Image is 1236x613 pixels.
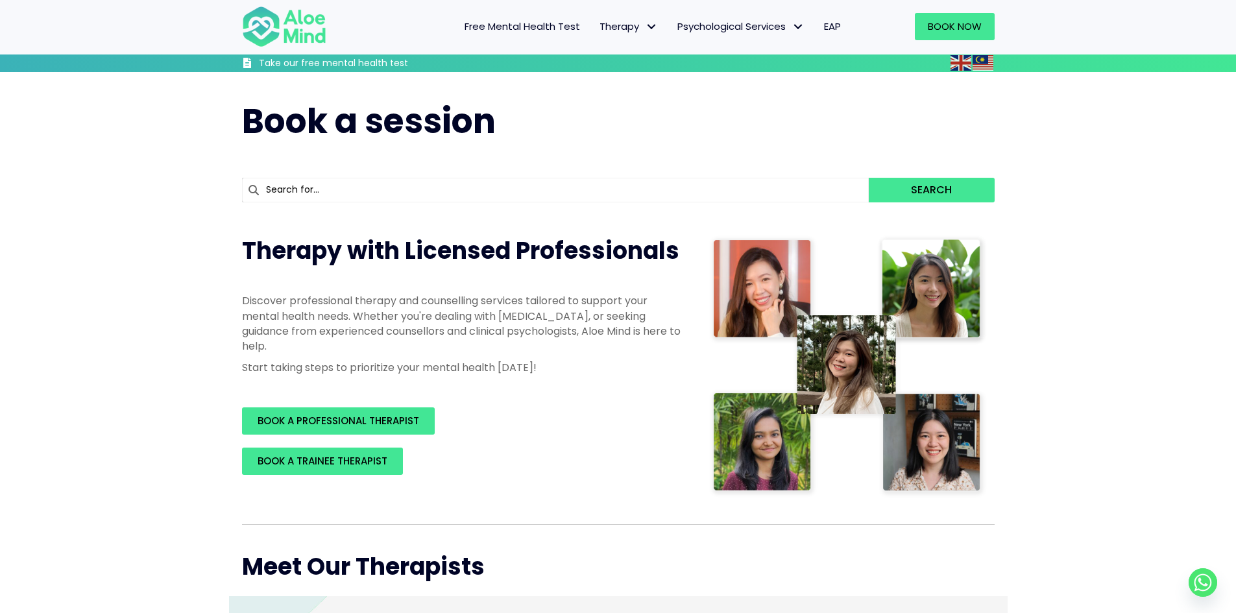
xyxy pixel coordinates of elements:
p: Discover professional therapy and counselling services tailored to support your mental health nee... [242,293,683,354]
a: TherapyTherapy: submenu [590,13,668,40]
a: BOOK A PROFESSIONAL THERAPIST [242,407,435,435]
a: Book Now [915,13,995,40]
span: BOOK A PROFESSIONAL THERAPIST [258,414,419,427]
span: Free Mental Health Test [465,19,580,33]
a: Psychological ServicesPsychological Services: submenu [668,13,814,40]
span: Book Now [928,19,982,33]
img: ms [973,55,993,71]
input: Search for... [242,178,869,202]
a: Take our free mental health test [242,57,478,72]
img: Aloe mind Logo [242,5,326,48]
span: Therapy: submenu [642,18,661,36]
button: Search [869,178,994,202]
a: Whatsapp [1189,568,1217,597]
p: Start taking steps to prioritize your mental health [DATE]! [242,360,683,375]
a: English [951,55,973,70]
span: EAP [824,19,841,33]
a: Malay [973,55,995,70]
nav: Menu [343,13,851,40]
span: Therapy [600,19,658,33]
span: Meet Our Therapists [242,550,485,583]
h3: Take our free mental health test [259,57,478,70]
span: Therapy with Licensed Professionals [242,234,679,267]
span: Book a session [242,97,496,145]
img: Therapist collage [709,235,987,498]
span: Psychological Services [677,19,805,33]
span: Psychological Services: submenu [789,18,808,36]
a: EAP [814,13,851,40]
a: BOOK A TRAINEE THERAPIST [242,448,403,475]
img: en [951,55,971,71]
span: BOOK A TRAINEE THERAPIST [258,454,387,468]
a: Free Mental Health Test [455,13,590,40]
